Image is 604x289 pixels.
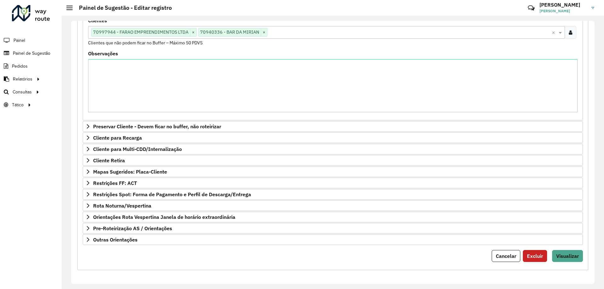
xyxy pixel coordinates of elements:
span: × [261,29,267,36]
a: Orientações Rota Vespertina Janela de horário extraordinária [83,212,583,222]
span: Clear all [552,29,557,36]
span: Orientações Rota Vespertina Janela de horário extraordinária [93,214,235,220]
button: Visualizar [552,250,583,262]
span: Cancelar [496,253,516,259]
label: Observações [88,50,118,57]
a: Restrições Spot: Forma de Pagamento e Perfil de Descarga/Entrega [83,189,583,200]
span: Preservar Cliente - Devem ficar no buffer, não roteirizar [93,124,221,129]
a: Mapas Sugeridos: Placa-Cliente [83,166,583,177]
a: Contato Rápido [524,1,538,15]
span: Mapas Sugeridos: Placa-Cliente [93,169,167,174]
span: Pedidos [12,63,28,69]
span: Cliente para Multi-CDD/Internalização [93,147,182,152]
span: Tático [12,102,24,108]
span: Painel de Sugestão [13,50,50,57]
span: Relatórios [13,76,32,82]
span: 70997944 - FARAO EMPREENDIMENTOS LTDA [92,28,190,36]
span: Painel [14,37,25,44]
a: Cliente para Multi-CDD/Internalização [83,144,583,154]
a: Pre-Roteirização AS / Orientações [83,223,583,234]
div: Priorizar Cliente - Não podem ficar no buffer [83,15,583,120]
span: × [190,29,196,36]
span: Restrições Spot: Forma de Pagamento e Perfil de Descarga/Entrega [93,192,251,197]
h2: Painel de Sugestão - Editar registro [73,4,172,11]
a: Outras Orientações [83,234,583,245]
h3: [PERSON_NAME] [540,2,587,8]
span: Restrições FF: ACT [93,181,137,186]
span: Cliente para Recarga [93,135,142,140]
span: 70940336 - BAR DA MIRIAN [199,28,261,36]
span: Cliente Retira [93,158,125,163]
span: Pre-Roteirização AS / Orientações [93,226,172,231]
a: Rota Noturna/Vespertina [83,200,583,211]
span: Rota Noturna/Vespertina [93,203,151,208]
button: Excluir [523,250,547,262]
a: Restrições FF: ACT [83,178,583,188]
span: [PERSON_NAME] [540,8,587,14]
a: Cliente Retira [83,155,583,166]
button: Cancelar [492,250,520,262]
span: Excluir [527,253,543,259]
span: Outras Orientações [93,237,137,242]
span: Visualizar [556,253,579,259]
span: Consultas [13,89,32,95]
a: Preservar Cliente - Devem ficar no buffer, não roteirizar [83,121,583,132]
small: Clientes que não podem ficar no Buffer – Máximo 50 PDVS [88,40,203,46]
a: Cliente para Recarga [83,132,583,143]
